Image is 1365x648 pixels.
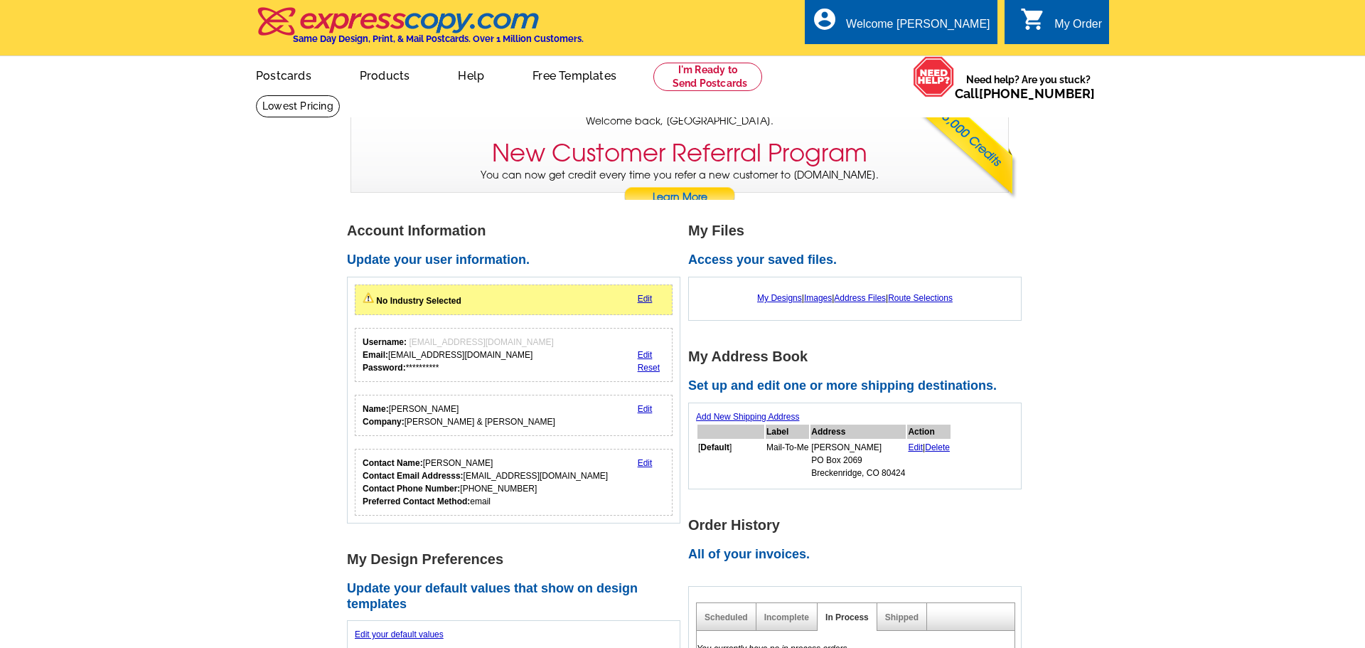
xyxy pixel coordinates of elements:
div: My Order [1054,18,1102,38]
a: Scheduled [705,612,748,622]
a: Learn More [623,187,736,208]
a: My Designs [757,293,802,303]
strong: Email: [363,350,388,360]
a: shopping_cart My Order [1020,16,1102,33]
a: Shipped [885,612,919,622]
a: Edit [638,350,653,360]
a: Address Files [834,293,886,303]
a: Postcards [233,58,334,91]
strong: Contact Email Addresss: [363,471,464,481]
a: Edit [638,294,653,304]
h1: My Design Preferences [347,552,688,567]
a: Free Templates [510,58,639,91]
img: help [913,56,955,97]
h2: Access your saved files. [688,253,1029,268]
h2: Set up and edit one or more shipping destinations. [688,378,1029,394]
span: [EMAIL_ADDRESS][DOMAIN_NAME] [409,337,553,347]
h2: All of your invoices. [688,547,1029,563]
td: [PERSON_NAME] PO Box 2069 Breckenridge, CO 80424 [810,440,906,480]
a: Edit [638,458,653,468]
td: | [907,440,951,480]
span: Need help? Are you stuck? [955,73,1102,101]
h1: My Address Book [688,349,1029,364]
th: Action [907,425,951,439]
td: Mail-To-Me [766,440,809,480]
a: Edit your default values [355,630,444,639]
a: In Process [825,612,869,622]
a: Incomplete [764,612,809,622]
div: Your personal details. [355,395,673,436]
strong: Username: [363,337,407,347]
strong: Preferred Contact Method: [363,496,470,506]
strong: Contact Name: [363,458,423,468]
span: Call [955,86,1095,101]
th: Address [810,425,906,439]
i: shopping_cart [1020,6,1046,32]
h1: My Files [688,223,1029,238]
a: Route Selections [888,293,953,303]
span: Welcome back, [GEOGRAPHIC_DATA]. [586,114,773,129]
h2: Update your user information. [347,253,688,268]
b: Default [700,442,729,452]
h3: New Customer Referral Program [492,139,867,168]
h1: Order History [688,518,1029,533]
div: [PERSON_NAME] [PERSON_NAME] & [PERSON_NAME] [363,403,555,428]
strong: Name: [363,404,389,414]
td: [ ] [697,440,764,480]
img: warningIcon.png [363,292,374,304]
div: [PERSON_NAME] [EMAIL_ADDRESS][DOMAIN_NAME] [PHONE_NUMBER] email [363,457,608,508]
a: Help [435,58,507,91]
div: Your login information. [355,328,673,382]
strong: Password: [363,363,406,373]
strong: Company: [363,417,405,427]
h1: Account Information [347,223,688,238]
div: Welcome [PERSON_NAME] [846,18,990,38]
strong: Contact Phone Number: [363,484,460,494]
a: Edit [638,404,653,414]
p: You can now get credit every time you refer a new customer to [DOMAIN_NAME]. [351,168,1008,208]
div: | | | [696,285,1014,312]
a: Images [804,293,832,303]
a: Same Day Design, Print, & Mail Postcards. Over 1 Million Customers. [256,17,584,44]
a: Add New Shipping Address [696,412,799,422]
a: Delete [925,442,950,452]
i: account_circle [812,6,837,32]
h2: Update your default values that show on design templates [347,581,688,612]
a: Edit [908,442,923,452]
th: Label [766,425,809,439]
div: Who should we contact regarding order issues? [355,449,673,516]
a: Reset [638,363,660,373]
a: Products [337,58,433,91]
h4: Same Day Design, Print, & Mail Postcards. Over 1 Million Customers. [293,33,584,44]
a: [PHONE_NUMBER] [979,86,1095,101]
strong: No Industry Selected [376,296,461,306]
